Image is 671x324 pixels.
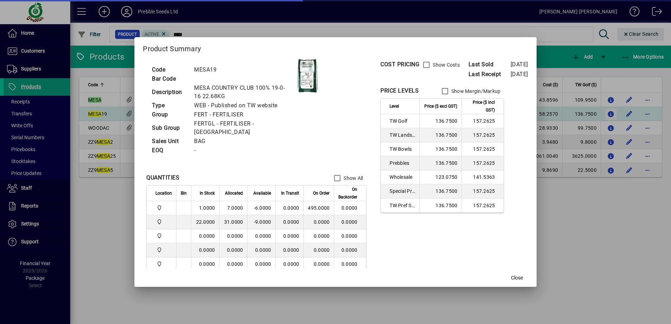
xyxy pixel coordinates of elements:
td: EOQ [148,146,191,155]
span: 0.0000 [283,261,299,267]
td: 0.0000 [219,257,247,271]
span: 0.0000 [314,247,330,253]
td: 0.0000 [334,215,366,229]
div: PRICE LEVELS [380,87,419,95]
span: Price ($ incl GST) [466,99,495,114]
td: FERT - FERTILISER [191,110,297,119]
h2: Product Summary [134,37,537,58]
span: Bin [181,189,187,197]
td: 0.0000 [247,257,275,271]
td: MESA COUNTRY CLUB 100% 19-0-16 22.68KG [191,83,297,101]
span: TW Pref Sup [390,202,415,209]
span: Last Receipt [469,70,511,79]
span: [DATE] [511,71,528,77]
td: 136.7500 [419,114,461,128]
td: 136.7500 [419,142,461,156]
td: Description [148,83,191,101]
td: 136.7500 [419,128,461,142]
td: WEB - Published on TW website [191,101,297,110]
td: Code [148,65,191,74]
td: FERTGL - FERTILISER - [GEOGRAPHIC_DATA] [191,119,297,137]
img: contain [297,58,318,93]
td: 136.7500 [419,156,461,170]
span: 0.0000 [283,219,299,225]
span: Price ($ excl GST) [424,102,457,110]
span: Prebbles [390,160,415,167]
td: 136.7500 [419,198,461,212]
td: 157.2625 [461,156,504,170]
td: 22.0000 [191,215,219,229]
td: 0.0000 [334,229,366,243]
td: Bar Code [148,74,191,83]
td: 0.0000 [247,243,275,257]
span: Last Sold [469,60,511,69]
button: Close [506,271,528,284]
td: Sub Group [148,119,191,137]
td: -6.0000 [247,201,275,215]
span: 0.0000 [283,247,299,253]
label: Show All [342,175,363,182]
span: In Transit [281,189,299,197]
td: 31.0000 [219,215,247,229]
span: Location [155,189,172,197]
td: 157.2625 [461,184,504,198]
td: 0.0000 [191,257,219,271]
span: 0.0000 [314,219,330,225]
td: 1.0000 [191,201,219,215]
span: TW Bowls [390,146,415,153]
div: QUANTITIES [146,174,179,182]
td: -9.0000 [247,215,275,229]
td: Group [148,110,191,119]
td: 0.0000 [191,243,219,257]
td: 157.2625 [461,128,504,142]
label: Show Costs [431,61,460,68]
span: Close [511,274,523,282]
span: TW Landscaper [390,131,415,139]
td: 0.0000 [191,229,219,243]
td: Sales Unit [148,137,191,146]
td: - [191,146,297,155]
span: Wholesale [390,174,415,181]
span: 0.0000 [314,233,330,239]
div: COST PRICING [380,60,419,69]
td: 157.2625 [461,142,504,156]
span: Special Price [390,188,415,195]
td: Type [148,101,191,110]
td: 141.5363 [461,170,504,184]
td: 0.0000 [247,229,275,243]
span: 0.0000 [283,205,299,211]
span: On Order [313,189,330,197]
td: 0.0000 [334,201,366,215]
span: 495.0000 [308,205,330,211]
span: 0.0000 [314,261,330,267]
span: 0.0000 [283,233,299,239]
td: 136.7500 [419,184,461,198]
td: 0.0000 [219,243,247,257]
td: BAG [191,137,297,146]
td: 7.0000 [219,201,247,215]
span: [DATE] [511,61,528,68]
span: Level [390,102,399,110]
td: 157.2625 [461,198,504,212]
td: MESA19 [191,65,297,74]
label: Show Margin/Markup [450,88,501,95]
span: Allocated [225,189,243,197]
td: 0.0000 [219,229,247,243]
span: TW Golf [390,117,415,124]
td: 0.0000 [334,257,366,271]
span: In Stock [200,189,215,197]
td: 0.0000 [334,243,366,257]
span: On Backorder [338,185,357,201]
td: 123.0750 [419,170,461,184]
td: 157.2625 [461,114,504,128]
span: Available [253,189,271,197]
